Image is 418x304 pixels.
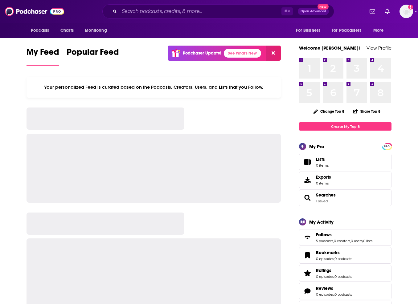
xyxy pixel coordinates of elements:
[367,45,391,51] a: View Profile
[301,251,313,260] a: Bookmarks
[383,6,392,17] a: Show notifications dropdown
[318,4,329,10] span: New
[334,257,352,261] a: 0 podcasts
[301,193,313,202] a: Searches
[85,26,107,35] span: Monitoring
[316,274,334,279] a: 0 episodes
[363,239,372,243] a: 0 lists
[56,25,77,36] a: Charts
[299,247,391,264] span: Bookmarks
[316,174,331,180] span: Exports
[301,269,313,278] a: Ratings
[301,158,313,166] span: Lists
[353,105,381,117] button: Share Top 8
[328,25,370,36] button: open menu
[400,5,413,18] img: User Profile
[316,268,331,273] span: Ratings
[301,176,313,184] span: Exports
[316,286,352,291] a: Reviews
[27,25,57,36] button: open menu
[369,25,391,36] button: open menu
[224,49,261,58] a: See What's New
[334,274,352,279] a: 0 podcasts
[27,77,281,98] div: Your personalized Feed is curated based on the Podcasts, Creators, Users, and Lists that you Follow.
[299,45,360,51] a: Welcome [PERSON_NAME]!
[281,7,293,15] span: ⌘ K
[299,229,391,246] span: Follows
[316,199,328,203] a: 1 saved
[298,8,329,15] button: Open AdvancedNew
[60,26,74,35] span: Charts
[316,232,372,237] a: Follows
[351,239,363,243] a: 0 users
[27,47,59,61] span: My Feed
[316,286,333,291] span: Reviews
[299,189,391,206] span: Searches
[299,172,391,188] a: Exports
[400,5,413,18] span: Logged in as sarahhallprinc
[301,10,326,13] span: Open Advanced
[383,144,391,149] span: PRO
[80,25,115,36] button: open menu
[102,4,334,18] div: Search podcasts, credits, & more...
[316,181,331,185] span: 0 items
[333,239,334,243] span: ,
[363,239,363,243] span: ,
[367,6,378,17] a: Show notifications dropdown
[373,26,384,35] span: More
[334,292,352,297] a: 0 podcasts
[119,6,281,16] input: Search podcasts, credits, & more...
[316,292,334,297] a: 0 episodes
[301,287,313,295] a: Reviews
[309,144,324,149] div: My Pro
[183,51,221,56] p: Podchaser Update!
[309,219,334,225] div: My Activity
[5,6,64,17] img: Podchaser - Follow, Share and Rate Podcasts
[400,5,413,18] button: Show profile menu
[27,47,59,66] a: My Feed
[316,257,334,261] a: 0 episodes
[408,5,413,10] svg: Add a profile image
[301,233,313,242] a: Follows
[299,154,391,170] a: Lists
[383,144,391,148] a: PRO
[292,25,328,36] button: open menu
[316,232,332,237] span: Follows
[316,268,352,273] a: Ratings
[332,26,361,35] span: For Podcasters
[296,26,320,35] span: For Business
[334,239,350,243] a: 0 creators
[316,156,329,162] span: Lists
[316,192,336,198] a: Searches
[67,47,119,66] a: Popular Feed
[299,265,391,282] span: Ratings
[310,107,348,115] button: Change Top 8
[299,283,391,299] span: Reviews
[67,47,119,61] span: Popular Feed
[299,122,391,131] a: Create My Top 8
[316,156,325,162] span: Lists
[316,163,329,168] span: 0 items
[316,239,333,243] a: 5 podcasts
[31,26,49,35] span: Podcasts
[316,250,352,255] a: Bookmarks
[316,250,340,255] span: Bookmarks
